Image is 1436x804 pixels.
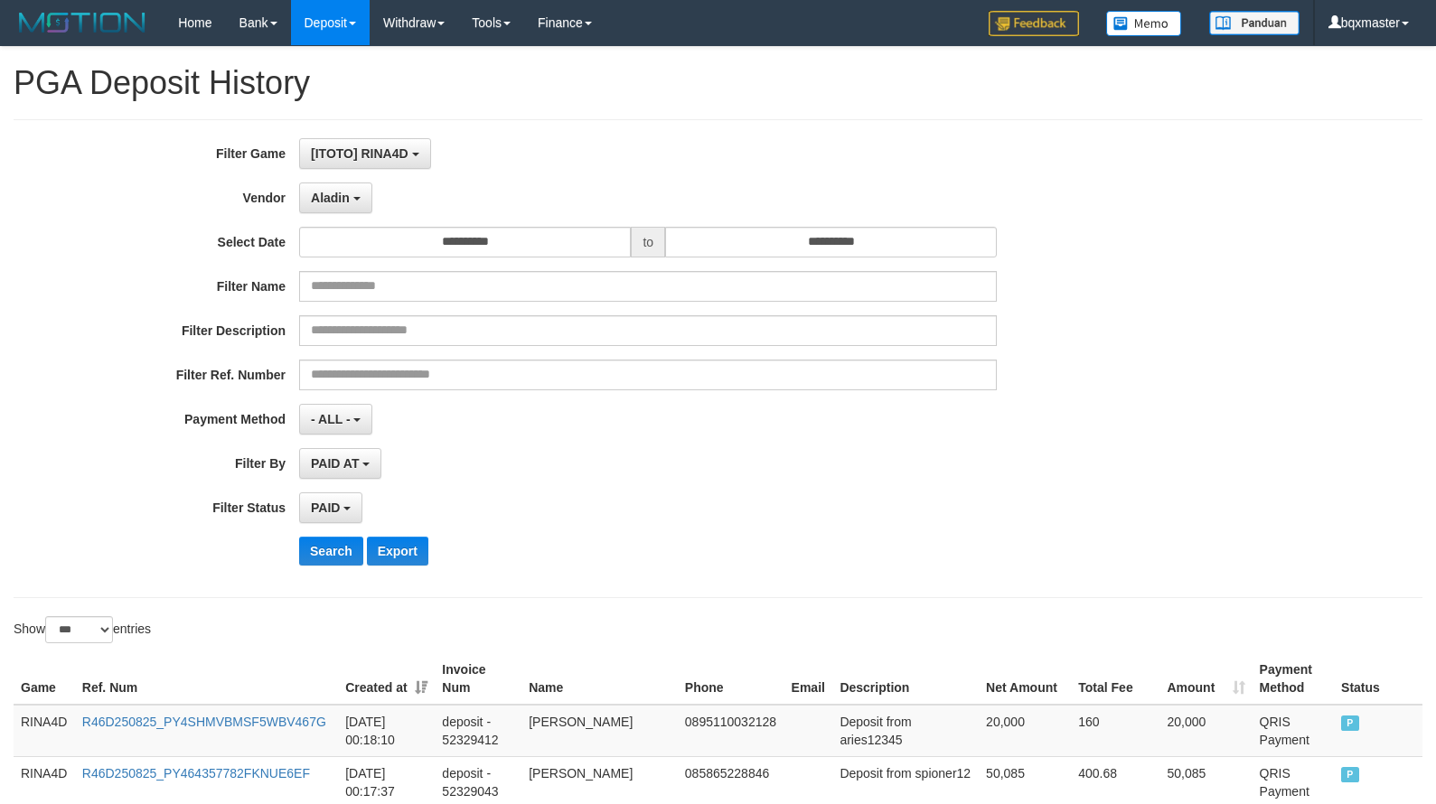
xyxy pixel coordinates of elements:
[311,191,350,205] span: Aladin
[784,653,833,705] th: Email
[82,715,326,729] a: R46D250825_PY4SHMVBMSF5WBV467G
[1071,653,1159,705] th: Total Fee
[14,616,151,643] label: Show entries
[367,537,428,566] button: Export
[631,227,665,257] span: to
[311,500,340,515] span: PAID
[299,448,381,479] button: PAID AT
[435,653,521,705] th: Invoice Num
[338,653,435,705] th: Created at: activate to sort column ascending
[1334,653,1422,705] th: Status
[14,705,75,757] td: RINA4D
[1253,653,1335,705] th: Payment Method
[14,9,151,36] img: MOTION_logo.png
[299,182,372,213] button: Aladin
[832,705,979,757] td: Deposit from aries12345
[1341,767,1359,782] span: PAID
[521,705,678,757] td: [PERSON_NAME]
[989,11,1079,36] img: Feedback.jpg
[1071,705,1159,757] td: 160
[14,65,1422,101] h1: PGA Deposit History
[979,653,1071,705] th: Net Amount
[14,653,75,705] th: Game
[45,616,113,643] select: Showentries
[299,404,372,435] button: - ALL -
[832,653,979,705] th: Description
[82,766,310,781] a: R46D250825_PY464357782FKNUE6EF
[299,537,363,566] button: Search
[1106,11,1182,36] img: Button%20Memo.svg
[979,705,1071,757] td: 20,000
[311,412,351,426] span: - ALL -
[1209,11,1300,35] img: panduan.png
[338,705,435,757] td: [DATE] 00:18:10
[299,138,431,169] button: [ITOTO] RINA4D
[75,653,338,705] th: Ref. Num
[299,492,362,523] button: PAID
[1341,715,1359,731] span: PAID
[678,705,784,757] td: 0895110032128
[311,456,359,471] span: PAID AT
[678,653,784,705] th: Phone
[521,653,678,705] th: Name
[1159,705,1252,757] td: 20,000
[1159,653,1252,705] th: Amount: activate to sort column ascending
[311,146,408,161] span: [ITOTO] RINA4D
[1253,705,1335,757] td: QRIS Payment
[435,705,521,757] td: deposit - 52329412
